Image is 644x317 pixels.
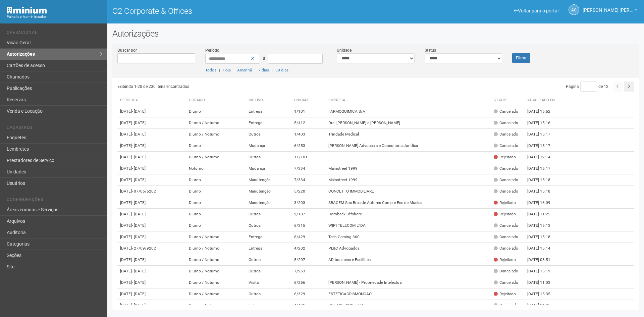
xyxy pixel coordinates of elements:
label: Status [425,47,436,53]
td: [DATE] 15:17 [525,129,561,140]
td: [DATE] [117,266,186,277]
span: - [DATE] [132,143,146,148]
td: [DATE] 11:25 [525,209,561,220]
td: 1/101 [291,106,326,117]
td: Diurno [186,197,246,209]
td: [DATE] [117,186,186,197]
span: Página de 12 [566,84,608,89]
h1: O2 Corporate & Offices [112,7,371,15]
td: WIPI TELECOM LTDA [326,220,491,231]
div: Painel do Administrador [7,14,102,20]
td: 6/429 [291,231,326,243]
td: [DATE] [117,163,186,174]
th: Motivo [246,95,291,106]
td: Manutenção [246,174,291,186]
td: [DATE] [117,106,186,117]
td: Hornbeck Offshore [326,209,491,220]
a: Todos [205,68,216,72]
td: Mainstreet 1999 [326,163,491,174]
div: Rejeitado [494,154,516,160]
td: ESTETICACRISMONCAO [326,288,491,300]
td: 6/256 [291,277,326,288]
td: [DATE] 15:13 [525,220,561,231]
td: Outros [246,288,291,300]
td: Diurno [186,106,246,117]
td: 11/101 [291,152,326,163]
a: Hoje [223,68,231,72]
td: 6/329 [291,288,326,300]
div: Cancelado [494,143,518,149]
span: Ana Carla de Carvalho Silva [583,1,633,13]
td: [DATE] 15:14 [525,243,561,254]
td: 7/334 [291,163,326,174]
a: 7 dias [258,68,269,72]
td: 5/207 [291,254,326,266]
td: Diurno [186,140,246,152]
td: 1/403 [291,129,326,140]
span: - [DATE] [132,109,146,114]
div: Cancelado [494,246,518,251]
td: Diurno [186,209,246,220]
td: [DATE] 15:18 [525,186,561,197]
td: [PERSON_NAME] Advocacia e Consultoria Jurídica [326,140,491,152]
td: Outros [246,220,291,231]
a: Amanhã [237,68,252,72]
div: Cancelado [494,177,518,183]
td: SBACEM Soc Bras de Autores Comp e Esc de Música [326,197,491,209]
td: [DATE] [117,174,186,186]
td: [DATE] [117,152,186,163]
h2: Autorizações [112,29,639,39]
span: - [DATE] [132,257,146,262]
td: [DATE] [117,220,186,231]
td: FARMOQUIMICA S/A [326,106,491,117]
td: Outros [246,266,291,277]
td: Entrega [246,300,291,311]
span: - [DATE] [132,234,146,239]
td: [DATE] [117,129,186,140]
td: Diurno / Noturno [186,300,246,311]
a: [PERSON_NAME] [PERSON_NAME] [583,8,637,14]
td: 5/412 [291,117,326,129]
span: - [DATE] [132,132,146,137]
div: Cancelado [494,223,518,228]
th: Período [117,95,186,106]
span: - 27/09/9202 [132,246,156,251]
td: [PERSON_NAME] - Propriedade Intelectual [326,277,491,288]
li: Cadastros [7,125,102,132]
td: 2/107 [291,209,326,220]
span: - [DATE] [132,212,146,216]
button: Filtrar [512,53,530,63]
th: Status [491,95,525,106]
td: Diurno / Noturno [186,231,246,243]
span: - [DATE] [132,292,146,296]
td: Mudança [246,140,291,152]
a: AC [569,4,579,15]
li: Configurações [7,197,102,204]
div: Cancelado [494,268,518,274]
td: 3/203 [291,197,326,209]
span: - [DATE] [132,155,146,159]
span: | [219,68,220,72]
td: [DATE] [117,277,186,288]
td: [DATE] 15:52 [525,106,561,117]
td: [DATE] 15:16 [525,117,561,129]
td: Diurno / Noturno [186,117,246,129]
span: - [DATE] [132,166,146,171]
span: | [272,68,273,72]
a: 30 dias [275,68,288,72]
label: Unidade [337,47,352,53]
td: Diurno [186,186,246,197]
td: [DATE] [117,209,186,220]
td: [DATE] 15:18 [525,174,561,186]
td: [DATE] [117,288,186,300]
span: | [233,68,234,72]
span: - 07/06/5202 [132,189,156,194]
td: [DATE] 08:51 [525,254,561,266]
td: Diurno / Noturno [186,288,246,300]
td: Tech Gaming 360 [326,231,491,243]
td: [DATE] 12:14 [525,152,561,163]
a: Voltar para o portal [514,8,558,13]
td: 6/253 [291,140,326,152]
td: [DATE] 15:19 [525,266,561,277]
td: 5/220 [291,186,326,197]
